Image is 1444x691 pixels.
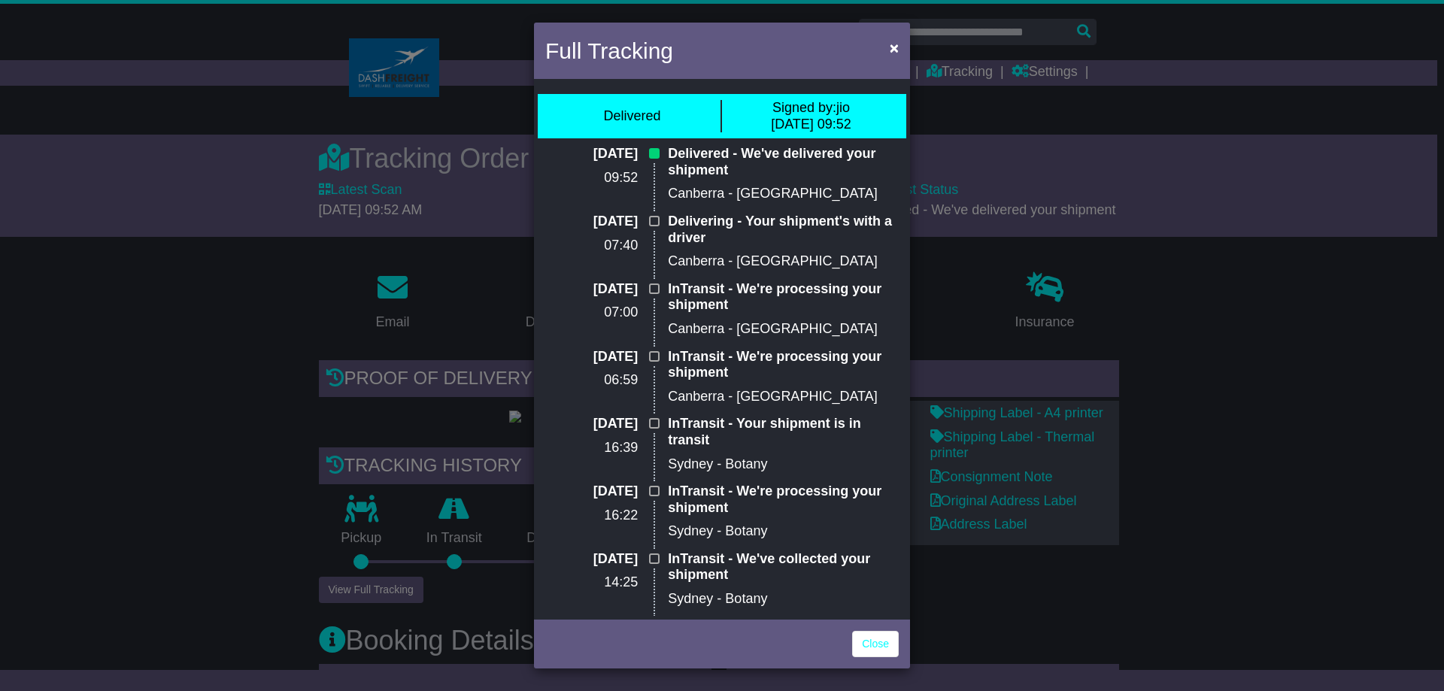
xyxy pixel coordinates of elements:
[771,100,851,132] div: jio [DATE] 09:52
[890,39,899,56] span: ×
[545,440,638,456] p: 16:39
[545,170,638,186] p: 09:52
[668,551,899,583] p: InTransit - We've collected your shipment
[545,349,638,365] p: [DATE]
[668,214,899,246] p: Delivering - Your shipment's with a driver
[545,483,638,500] p: [DATE]
[545,238,638,254] p: 07:40
[668,281,899,314] p: InTransit - We're processing your shipment
[772,100,836,115] span: Signed by:
[668,186,899,202] p: Canberra - [GEOGRAPHIC_DATA]
[603,108,660,125] div: Delivered
[545,416,638,432] p: [DATE]
[545,34,673,68] h4: Full Tracking
[882,32,906,63] button: Close
[668,349,899,381] p: InTransit - We're processing your shipment
[668,523,899,540] p: Sydney - Botany
[668,591,899,608] p: Sydney - Botany
[668,416,899,448] p: InTransit - Your shipment is in transit
[668,389,899,405] p: Canberra - [GEOGRAPHIC_DATA]
[668,253,899,270] p: Canberra - [GEOGRAPHIC_DATA]
[668,146,899,178] p: Delivered - We've delivered your shipment
[668,321,899,338] p: Canberra - [GEOGRAPHIC_DATA]
[545,305,638,321] p: 07:00
[668,483,899,516] p: InTransit - We're processing your shipment
[545,372,638,389] p: 06:59
[668,456,899,473] p: Sydney - Botany
[545,574,638,591] p: 14:25
[545,281,638,298] p: [DATE]
[545,508,638,524] p: 16:22
[545,214,638,230] p: [DATE]
[545,146,638,162] p: [DATE]
[545,551,638,568] p: [DATE]
[852,631,899,657] a: Close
